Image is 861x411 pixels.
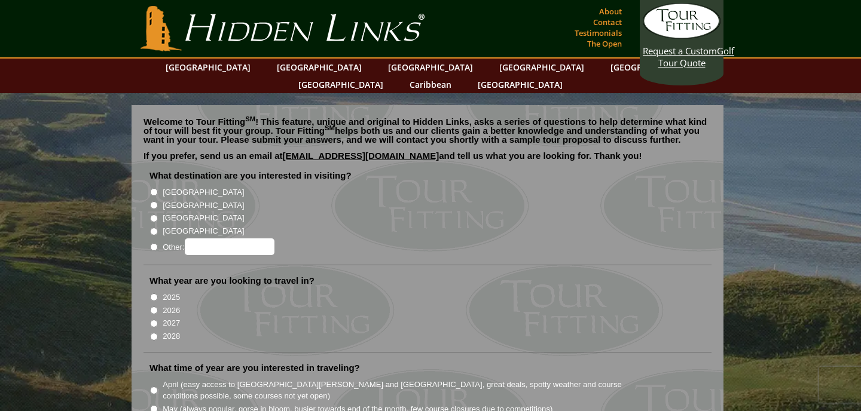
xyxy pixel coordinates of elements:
label: 2025 [163,292,180,303]
a: [GEOGRAPHIC_DATA] [604,59,701,76]
label: 2027 [163,317,180,329]
label: What destination are you interested in visiting? [149,170,352,182]
a: Request a CustomGolf Tour Quote [643,3,720,69]
a: [GEOGRAPHIC_DATA] [271,59,368,76]
label: 2026 [163,305,180,317]
input: Other: [185,238,274,255]
a: Testimonials [572,24,625,41]
a: The Open [584,35,625,52]
label: Other: [163,238,274,255]
span: Request a Custom [643,45,717,57]
a: [EMAIL_ADDRESS][DOMAIN_NAME] [283,151,439,161]
sup: SM [245,115,255,122]
label: What time of year are you interested in traveling? [149,362,360,374]
a: [GEOGRAPHIC_DATA] [160,59,257,76]
label: [GEOGRAPHIC_DATA] [163,200,244,211]
label: 2028 [163,330,180,342]
a: [GEOGRAPHIC_DATA] [472,76,569,93]
label: [GEOGRAPHIC_DATA] [163,186,244,198]
label: [GEOGRAPHIC_DATA] [163,212,244,224]
a: [GEOGRAPHIC_DATA] [292,76,389,93]
p: Welcome to Tour Fitting ! This feature, unique and original to Hidden Links, asks a series of que... [143,117,712,144]
a: Contact [590,14,625,30]
sup: SM [325,124,335,131]
a: [GEOGRAPHIC_DATA] [493,59,590,76]
a: [GEOGRAPHIC_DATA] [382,59,479,76]
a: Caribbean [404,76,457,93]
label: What year are you looking to travel in? [149,275,315,287]
label: [GEOGRAPHIC_DATA] [163,225,244,237]
a: About [596,3,625,20]
label: April (easy access to [GEOGRAPHIC_DATA][PERSON_NAME] and [GEOGRAPHIC_DATA], great deals, spotty w... [163,379,643,402]
p: If you prefer, send us an email at and tell us what you are looking for. Thank you! [143,151,712,169]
